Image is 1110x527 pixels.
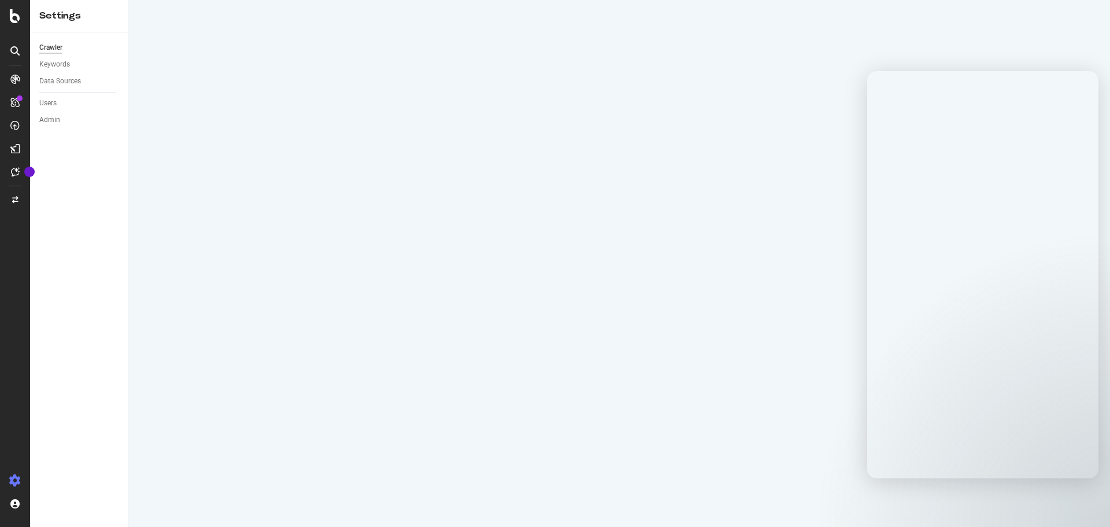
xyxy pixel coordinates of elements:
div: Crawler [39,42,62,54]
div: Admin [39,114,60,126]
div: Users [39,97,57,109]
iframe: Intercom live chat [867,71,1098,478]
div: Tooltip anchor [24,167,35,177]
iframe: Intercom live chat [1071,488,1098,515]
a: Users [39,97,120,109]
a: Keywords [39,58,120,71]
div: Keywords [39,58,70,71]
a: Admin [39,114,120,126]
a: Crawler [39,42,120,54]
div: Settings [39,9,119,23]
a: Data Sources [39,75,120,87]
div: Data Sources [39,75,81,87]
